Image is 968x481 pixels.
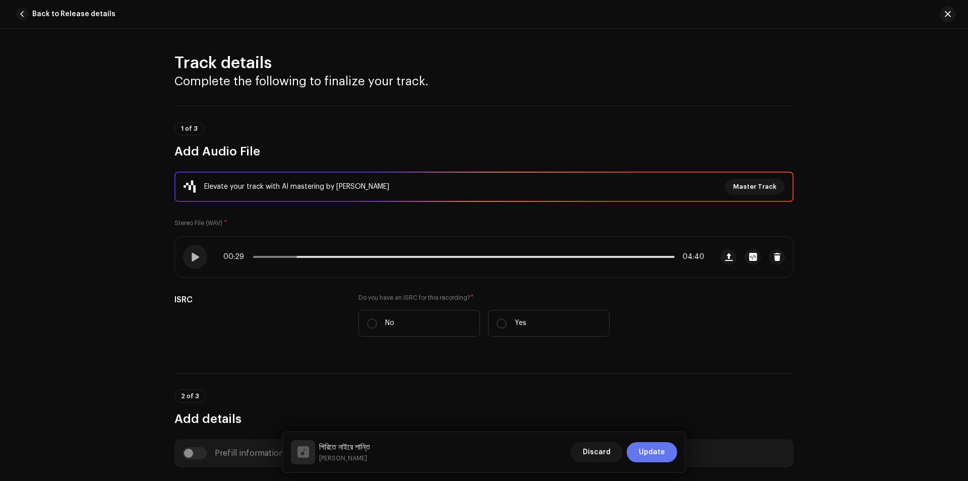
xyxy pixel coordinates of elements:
[725,179,784,195] button: Master Track
[319,441,370,453] h5: পিরিতে নাইরে শান্তি
[627,442,677,462] button: Update
[679,253,704,261] span: 04:40
[223,253,249,261] span: 00:29
[181,126,198,132] span: 1 of 3
[174,220,222,226] small: Stereo File (WAV)
[358,294,610,302] label: Do you have an ISRC for this recording?
[181,393,199,399] span: 2 of 3
[385,318,394,329] p: No
[174,53,794,73] h2: Track details
[174,143,794,159] h3: Add Audio File
[733,177,776,197] span: Master Track
[515,318,526,329] p: Yes
[583,442,611,462] span: Discard
[319,453,370,463] small: পিরিতে নাইরে শান্তি
[174,294,342,306] h5: ISRC
[174,73,794,89] h3: Complete the following to finalize your track.
[174,411,794,427] h3: Add details
[204,181,389,193] div: Elevate your track with AI mastering by [PERSON_NAME]
[639,442,665,462] span: Update
[571,442,623,462] button: Discard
